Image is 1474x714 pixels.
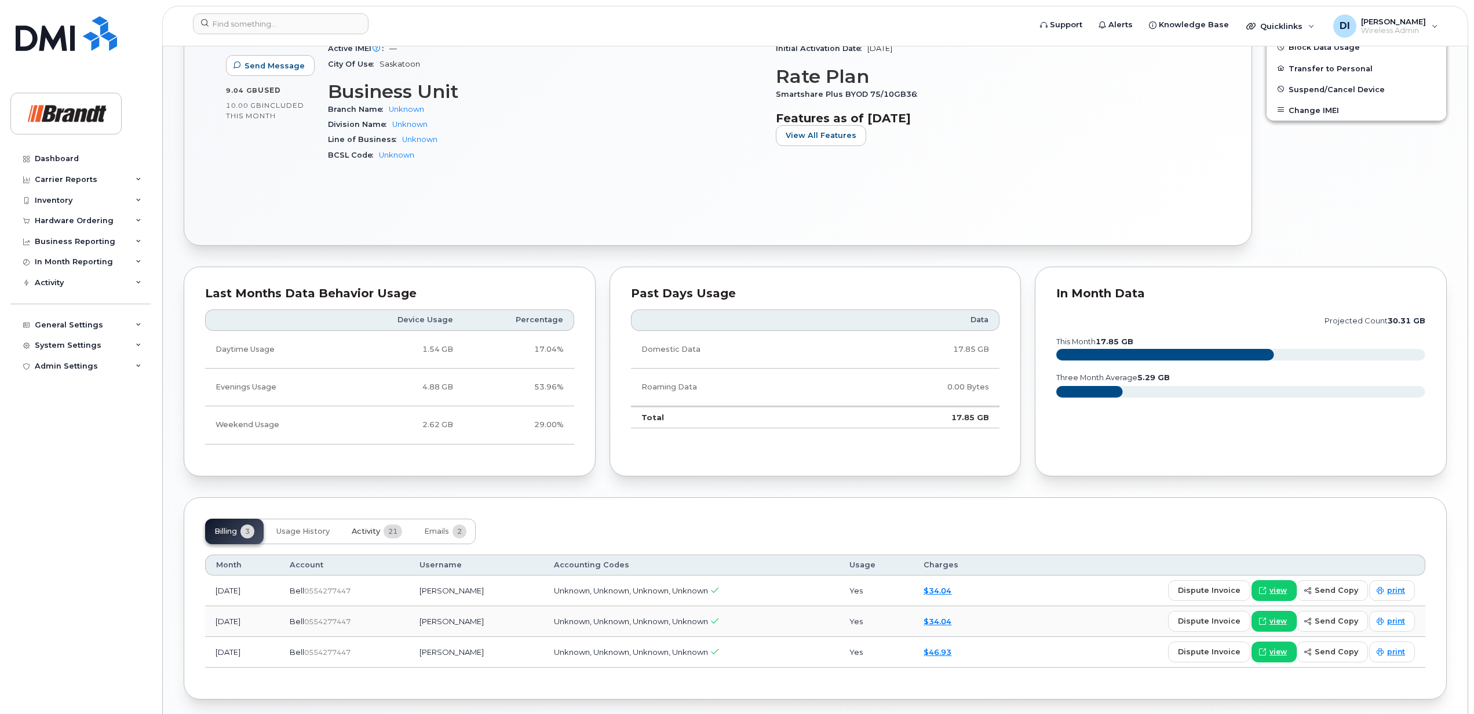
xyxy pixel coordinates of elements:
button: send copy [1297,642,1368,662]
td: [PERSON_NAME] [409,637,544,668]
span: used [258,86,281,94]
span: 0554277447 [304,648,351,657]
span: View All Features [786,130,856,141]
span: Line of Business [328,135,402,144]
td: 17.85 GB [838,331,1000,369]
td: 17.85 GB [838,406,1000,428]
button: Change IMEI [1267,100,1446,121]
th: Accounting Codes [543,555,839,575]
th: Data [838,309,1000,330]
span: — [389,44,397,53]
span: view [1269,585,1287,596]
span: 21 [384,524,402,538]
span: Saskatoon [380,60,420,68]
td: 4.88 GB [341,369,464,406]
div: Past Days Usage [631,288,1000,300]
a: Support [1032,13,1090,37]
button: dispute invoice [1168,642,1250,662]
text: this month [1056,337,1133,346]
span: print [1387,616,1405,626]
a: $34.04 [924,617,951,626]
span: 2 [453,524,466,538]
span: Initial Activation Date [776,44,867,53]
td: 2.62 GB [341,406,464,444]
span: Bell [290,647,304,657]
td: Weekend Usage [205,406,341,444]
button: dispute invoice [1168,611,1250,632]
text: projected count [1325,316,1425,325]
td: Yes [839,606,913,637]
td: [PERSON_NAME] [409,606,544,637]
a: Unknown [392,120,428,129]
h3: Rate Plan [776,66,1210,87]
span: [PERSON_NAME] [1361,17,1426,26]
span: Knowledge Base [1159,19,1229,31]
a: view [1252,642,1297,662]
a: $34.04 [924,586,951,595]
span: Activity [352,527,380,536]
span: 10.00 GB [226,101,262,110]
span: dispute invoice [1178,585,1241,596]
span: Division Name [328,120,392,129]
span: 9.04 GB [226,86,258,94]
div: Quicklinks [1238,14,1323,38]
span: send copy [1315,646,1358,657]
h3: Business Unit [328,81,762,102]
span: BCSL Code [328,151,379,159]
span: included this month [226,101,304,120]
th: Charges [913,555,1001,575]
th: Percentage [464,309,574,330]
span: 0554277447 [304,586,351,595]
span: Quicklinks [1260,21,1302,31]
button: send copy [1297,611,1368,632]
td: 29.00% [464,406,574,444]
tr: Friday from 6:00pm to Monday 8:00am [205,406,574,444]
input: Find something... [193,13,368,34]
td: [PERSON_NAME] [409,575,544,606]
td: Yes [839,575,913,606]
button: Suspend/Cancel Device [1267,79,1446,100]
td: 17.04% [464,331,574,369]
span: Active IMEI [328,44,389,53]
span: dispute invoice [1178,646,1241,657]
td: [DATE] [205,575,279,606]
a: view [1252,580,1297,601]
td: 53.96% [464,369,574,406]
tspan: 17.85 GB [1096,337,1133,346]
button: Transfer to Personal [1267,58,1446,79]
span: Unknown, Unknown, Unknown, Unknown [554,586,708,595]
div: Dallas Isaac [1325,14,1446,38]
tspan: 30.31 GB [1388,316,1425,325]
a: $46.93 [924,647,951,657]
span: dispute invoice [1178,615,1241,626]
td: Total [631,406,838,428]
th: Account [279,555,408,575]
h3: Features as of [DATE] [776,111,1210,125]
button: View All Features [776,125,866,146]
button: send copy [1297,580,1368,601]
span: Branch Name [328,105,389,114]
span: Unknown, Unknown, Unknown, Unknown [554,647,708,657]
td: Roaming Data [631,369,838,406]
td: Daytime Usage [205,331,341,369]
span: Emails [424,527,449,536]
span: Alerts [1108,19,1133,31]
span: Usage History [276,527,330,536]
span: Wireless Admin [1361,26,1426,35]
td: Domestic Data [631,331,838,369]
td: 0.00 Bytes [838,369,1000,406]
td: [DATE] [205,606,279,637]
th: Username [409,555,544,575]
a: print [1369,580,1415,601]
a: view [1252,611,1297,632]
span: print [1387,585,1405,596]
th: Usage [839,555,913,575]
a: Unknown [379,151,414,159]
td: Yes [839,637,913,668]
span: Unknown, Unknown, Unknown, Unknown [554,617,708,626]
th: Month [205,555,279,575]
span: Bell [290,586,304,595]
td: Evenings Usage [205,369,341,406]
td: [DATE] [205,637,279,668]
span: Send Message [245,60,305,71]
